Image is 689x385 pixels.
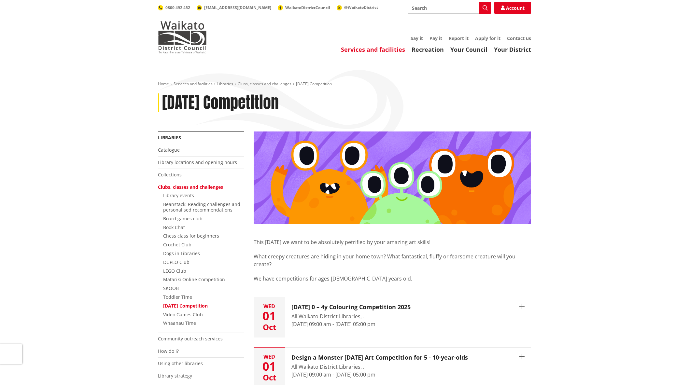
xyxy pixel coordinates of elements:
a: Whaanau Time [163,320,196,326]
a: SKOOB [163,285,179,291]
h3: [DATE] 0 – 4y Colouring Competition 2025 [291,304,411,311]
h3: Design a Monster [DATE] Art Competition for 5 - 10-year-olds [291,354,468,361]
a: Chess class for beginners [163,233,219,239]
a: Services and facilities [341,46,405,53]
a: Library events [163,192,194,199]
p: We have competitions for ages [DEMOGRAPHIC_DATA] years old. [254,275,531,282]
div: Oct [254,323,285,331]
a: [DATE] Competition [163,303,208,309]
a: [EMAIL_ADDRESS][DOMAIN_NAME] [197,5,271,10]
a: Crochet Club [163,241,191,248]
div: 01 [254,310,285,322]
a: Collections [158,172,182,178]
a: Services and facilities [174,81,213,87]
a: Community outreach services [158,336,223,342]
img: Website banners (1) [254,131,531,224]
span: [DATE] Competition [296,81,332,87]
nav: breadcrumb [158,81,531,87]
a: Matariki Online Competition [163,276,225,282]
a: Library strategy [158,373,192,379]
a: Account [494,2,531,14]
a: Video Games Club [163,311,203,318]
button: Wed 01 Oct [DATE] 0 – 4y Colouring Competition 2025 All Waikato District Libraries, . [DATE] 09:0... [254,297,531,337]
a: Using other libraries [158,360,203,366]
a: Dogs in Libraries [163,250,200,256]
img: Waikato District Council - Te Kaunihera aa Takiwaa o Waikato [158,21,207,53]
a: LEGO Club [163,268,186,274]
div: Oct [254,374,285,381]
a: Clubs, classes and challenges [238,81,291,87]
time: [DATE] 09:00 am - [DATE] 05:00 pm [291,371,375,378]
a: DUPLO Club [163,259,190,265]
input: Search input [408,2,491,14]
a: Say it [411,35,423,41]
div: All Waikato District Libraries, . [291,363,468,371]
a: Contact us [507,35,531,41]
a: Your Council [450,46,487,53]
a: Your District [494,46,531,53]
time: [DATE] 09:00 am - [DATE] 05:00 pm [291,321,375,328]
a: Board games club [163,215,203,222]
span: [EMAIL_ADDRESS][DOMAIN_NAME] [204,5,271,10]
a: Home [158,81,169,87]
a: Report it [449,35,469,41]
div: All Waikato District Libraries, . [291,312,411,320]
span: 0800 492 452 [165,5,190,10]
a: 0800 492 452 [158,5,190,10]
a: How do I? [158,348,179,354]
a: Beanstack: Reading challenges and personalised recommendations [163,201,240,213]
a: Recreation [412,46,444,53]
p: This [DATE] we want to be absolutely petrified by your amazing art skills! [254,238,531,246]
a: Libraries [158,134,181,141]
div: Wed [254,304,285,309]
span: @WaikatoDistrict [344,5,378,10]
a: Clubs, classes and challenges [158,184,223,190]
a: @WaikatoDistrict [337,5,378,10]
a: Pay it [429,35,442,41]
div: Wed [254,354,285,359]
a: Apply for it [475,35,500,41]
h1: [DATE] Competition [162,93,279,112]
p: What creepy creatures are hiding in your home town? What fantastical, fluffy or fearsome creature... [254,253,531,268]
a: Toddler Time [163,294,192,300]
a: Library locations and opening hours [158,159,237,165]
a: Catalogue [158,147,180,153]
a: Libraries [217,81,233,87]
div: 01 [254,361,285,372]
span: WaikatoDistrictCouncil [285,5,330,10]
a: Book Chat [163,224,185,230]
a: WaikatoDistrictCouncil [278,5,330,10]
